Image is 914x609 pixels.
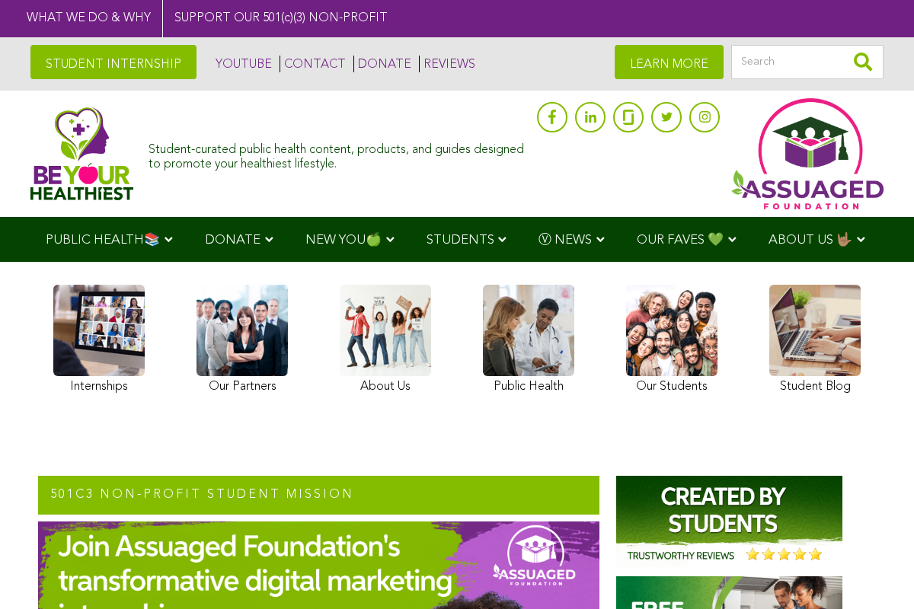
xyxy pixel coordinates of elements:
[38,476,599,515] h2: 501c3 NON-PROFIT STUDENT MISSION
[623,110,634,125] img: glassdoor
[280,56,346,72] a: CONTACT
[427,234,494,247] span: STUDENTS
[149,136,529,172] div: Student-curated public health content, products, and guides designed to promote your healthiest l...
[731,45,884,79] input: Search
[305,234,382,247] span: NEW YOU🍏
[46,234,160,247] span: PUBLIC HEALTH📚
[30,107,133,200] img: Assuaged
[769,234,852,247] span: ABOUT US 🤟🏽
[731,98,884,209] img: Assuaged App
[205,234,260,247] span: DONATE
[212,56,272,72] a: YOUTUBE
[616,476,842,567] img: Assuaged-Foundation-Student-Internship-Opportunity-Reviews-Mission-GIPHY-2
[419,56,475,72] a: REVIEWS
[538,234,592,247] span: Ⓥ NEWS
[637,234,724,247] span: OUR FAVES 💚
[23,217,891,262] div: Navigation Menu
[838,536,914,609] iframe: Chat Widget
[615,45,724,79] a: LEARN MORE
[353,56,411,72] a: DONATE
[30,45,197,79] a: STUDENT INTERNSHIP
